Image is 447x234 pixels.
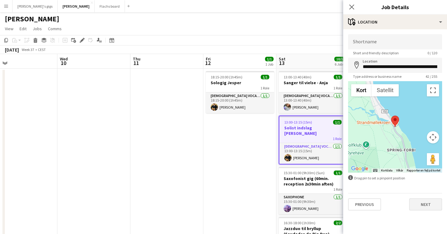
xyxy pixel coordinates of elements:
span: Edit [20,26,27,31]
app-card-role: Saxophone1/115:30-01:00 (9h30m)[PERSON_NAME] [279,194,347,214]
app-job-card: 13:00-13:15 (15m)1/1Solist indslag [PERSON_NAME]1 Role[DEMOGRAPHIC_DATA] Vocal + Guitar1/113:00-1... [279,116,347,164]
span: Thu [133,56,140,62]
span: 10 [59,59,68,67]
span: Short and friendly description [348,51,404,55]
span: 11 [132,59,140,67]
span: 1/1 [334,171,342,175]
div: CEST [38,47,46,52]
span: 13:00-13:40 (40m) [284,75,311,79]
h1: [PERSON_NAME] [5,14,59,23]
a: Vilkår (åbnes i en ny fane) [396,169,403,172]
h3: Sanger til vielse - Anja [279,80,347,85]
span: 1/1 [333,120,342,124]
button: Træk Pegman hen på kortet for at åbne Street View [427,153,439,165]
img: Google [350,165,370,173]
app-job-card: 13:00-13:40 (40m)1/1Sanger til vielse - Anja1 Role[DEMOGRAPHIC_DATA] Vocal + Piano1/113:00-13:40 ... [279,71,347,113]
span: 16:30-18:00 (1h30m) [284,221,315,225]
app-job-card: 18:15-20:00 (1h45m)1/1Sologig Jesper1 Role[DEMOGRAPHIC_DATA] Vocal + Guitar1/118:15-20:00 (1h45m)... [206,71,274,113]
button: Vis satellitbilleder [372,84,399,96]
app-card-role: [DEMOGRAPHIC_DATA] Vocal + Guitar1/113:00-13:15 (15m)[PERSON_NAME] [279,143,347,164]
button: Styringselement til kortkamera [427,131,439,143]
h3: Sologig Jesper [206,80,274,85]
button: Tastaturgenveje [373,168,377,173]
h3: Job Details [343,3,447,11]
a: Comms [45,25,64,33]
div: Location [343,15,447,29]
span: 42 / 255 [421,74,442,79]
span: Sat [279,56,285,62]
span: 15:30-01:00 (9h30m) (Sun) [284,171,325,175]
app-card-role: [DEMOGRAPHIC_DATA] Vocal + Piano1/113:00-13:40 (40m)[PERSON_NAME] [279,92,347,113]
span: 2/2 [334,221,342,225]
h3: Saxofonist gig (60min. reception 2x30min aften) [279,176,347,187]
span: 13 [278,59,285,67]
span: 1 Role [260,86,269,90]
div: [DATE] [5,47,19,53]
span: Comms [48,26,62,31]
div: 1 Job [265,62,273,67]
span: 18:15-20:00 (1h45m) [211,75,242,79]
button: Previous [348,198,381,211]
span: Wed [60,56,68,62]
button: Kortdata [381,168,392,173]
div: Drag pin to set a pinpoint position [348,175,442,181]
app-job-card: 15:30-01:00 (9h30m) (Sun)1/1Saxofonist gig (60min. reception 2x30min aften)1 RoleSaxophone1/115:3... [279,167,347,214]
button: Slå fuld skærm til/fra [427,84,439,96]
h3: Solist indslag [PERSON_NAME] [279,125,347,136]
span: 10/10 [334,57,347,61]
button: [PERSON_NAME] [58,0,95,12]
a: Rapporter en fejl på kortet [407,169,440,172]
span: View [5,26,13,31]
span: 1 Role [333,187,342,192]
span: Fri [206,56,211,62]
a: View [2,25,16,33]
span: 1/1 [261,75,269,79]
button: Vis vejkort [351,84,372,96]
a: Jobs [30,25,44,33]
span: Week 37 [20,47,35,52]
div: 6 Jobs [335,62,346,67]
button: Next [409,198,442,211]
span: Type address or business name [348,74,406,79]
button: [PERSON_NAME]'s gigs [13,0,58,12]
span: 13:00-13:15 (15m) [284,120,312,124]
span: 0 / 120 [423,51,442,55]
span: 1 Role [333,86,342,90]
button: Flachs board [95,0,125,12]
span: 1/1 [265,57,274,61]
span: Jobs [33,26,42,31]
a: Åbn dette området i Google Maps (åbner i et nyt vindue) [350,165,370,173]
app-card-role: [DEMOGRAPHIC_DATA] Vocal + Guitar1/118:15-20:00 (1h45m)[PERSON_NAME] [206,92,274,113]
span: 1 Role [333,136,342,141]
a: Edit [17,25,29,33]
span: 12 [205,59,211,67]
span: 1/1 [334,75,342,79]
